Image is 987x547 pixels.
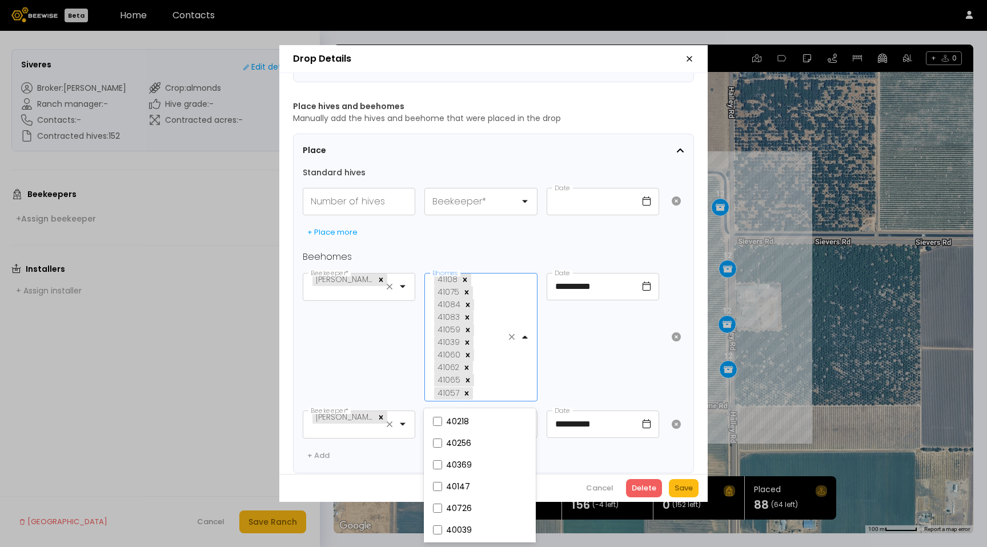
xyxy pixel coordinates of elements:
div: 41084 [434,299,462,311]
div: 41060 [434,349,462,361]
h4: Beehomes [303,250,684,264]
h3: Place hives and beehomes [293,100,694,112]
div: Remove 41084 [462,299,474,311]
div: [PERSON_NAME] [312,273,375,286]
label: 40726 [446,504,472,512]
div: Remove 41060 [462,349,474,361]
button: + Place more [303,224,362,240]
p: Manually add the hives and beehome that were placed in the drop [293,112,694,124]
div: 41059 [434,324,462,336]
label: 40039 [446,526,472,534]
h2: Drop Details [293,54,351,63]
div: Remove 41065 [462,374,474,387]
div: 41108 [434,273,459,286]
div: + Add [307,451,330,461]
button: Cancel [580,479,619,497]
div: Remove Dixon [375,411,387,424]
div: Remove Dixon [375,273,387,286]
label: 40147 [446,482,470,490]
button: Delete [626,479,662,497]
button: + Add [303,448,334,464]
h4: Standard hives [303,167,684,179]
div: Cancel [586,482,613,494]
div: 41057 [434,387,460,400]
label: 40369 [446,461,472,469]
div: Remove 41039 [461,336,474,349]
div: Remove 41075 [460,286,473,299]
div: Remove 41057 [460,387,473,400]
div: Place [303,144,676,156]
div: Remove 41083 [461,311,474,324]
label: 40218 [446,417,469,425]
div: Remove 41059 [462,324,474,336]
div: Remove 41062 [460,361,473,374]
div: Remove 41108 [459,273,471,286]
div: 41062 [434,361,460,374]
div: 41075 [434,286,460,299]
label: 40256 [446,439,471,447]
span: Place [303,144,446,156]
div: 41083 [434,311,461,324]
div: 41039 [434,336,461,349]
div: 41065 [434,374,462,387]
div: Delete [632,482,656,494]
div: + Place more [307,227,358,238]
div: [PERSON_NAME] [312,411,375,424]
button: Save [669,479,699,497]
div: Save [675,482,693,494]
